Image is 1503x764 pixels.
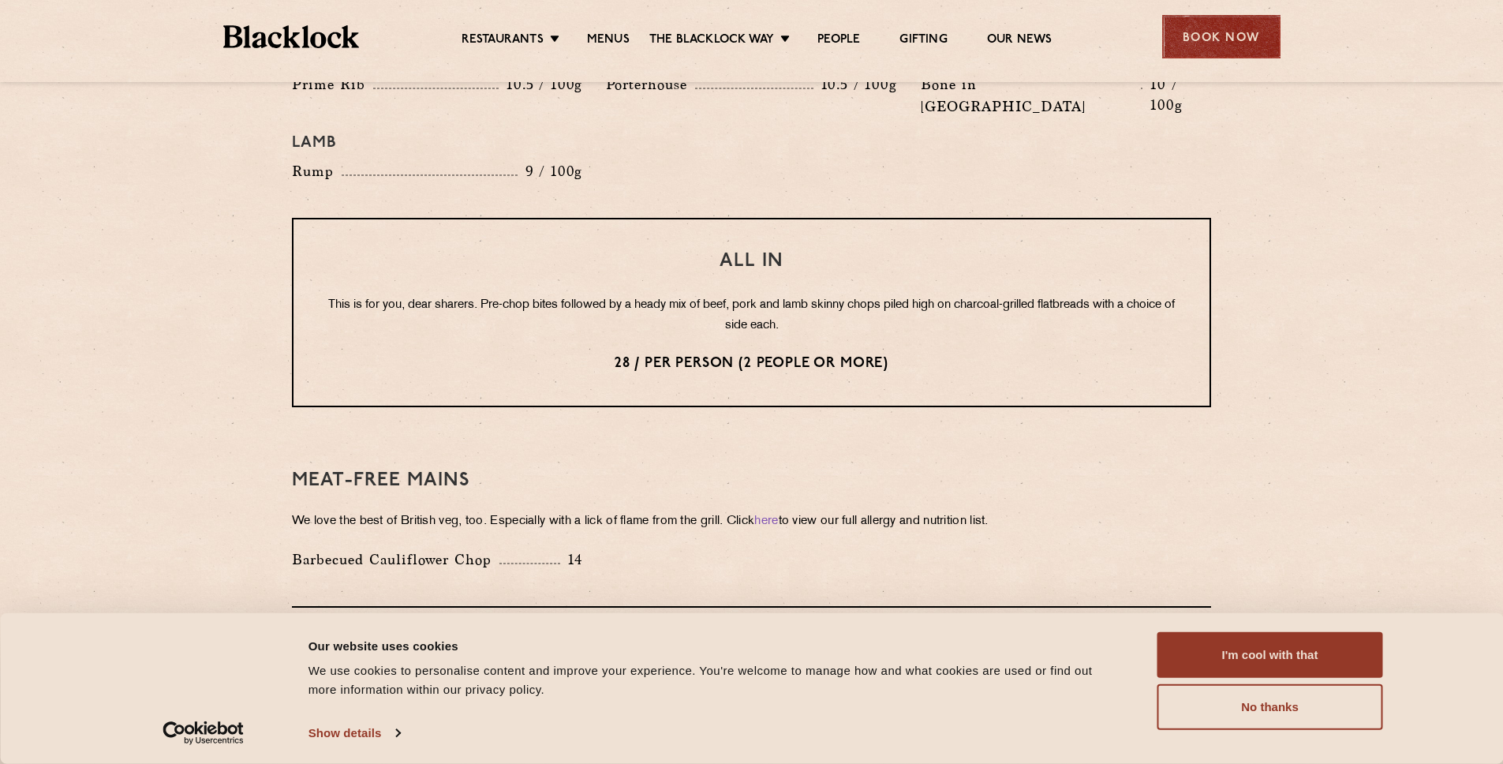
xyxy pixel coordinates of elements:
[899,32,947,50] a: Gifting
[813,74,897,95] p: 10.5 / 100g
[292,133,1211,152] h4: Lamb
[921,73,1142,118] p: Bone in [GEOGRAPHIC_DATA]
[587,32,630,50] a: Menus
[1157,684,1383,730] button: No thanks
[308,661,1122,699] div: We use cookies to personalise content and improve your experience. You're welcome to manage how a...
[223,25,360,48] img: BL_Textured_Logo-footer-cropped.svg
[308,636,1122,655] div: Our website uses cookies
[499,74,582,95] p: 10.5 / 100g
[518,161,583,182] p: 9 / 100g
[292,470,1211,491] h3: Meat-Free mains
[325,354,1178,374] p: 28 / per person (2 people or more)
[649,32,774,50] a: The Blacklock Way
[292,511,1211,533] p: We love the best of British veg, too. Especially with a lick of flame from the grill. Click to vi...
[1142,74,1211,115] p: 10 / 100g
[1157,632,1383,678] button: I'm cool with that
[292,160,342,182] p: Rump
[292,549,499,571] p: Barbecued Cauliflower Chop
[134,721,272,745] a: Usercentrics Cookiebot - opens in a new window
[1162,15,1281,58] div: Book Now
[754,515,778,527] a: here
[292,73,373,95] p: Prime Rib
[325,295,1178,336] p: This is for you, dear sharers. Pre-chop bites followed by a heady mix of beef, pork and lamb skin...
[817,32,860,50] a: People
[560,549,583,570] p: 14
[606,73,695,95] p: Porterhouse
[308,721,400,745] a: Show details
[987,32,1052,50] a: Our News
[462,32,544,50] a: Restaurants
[325,251,1178,272] h3: All In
